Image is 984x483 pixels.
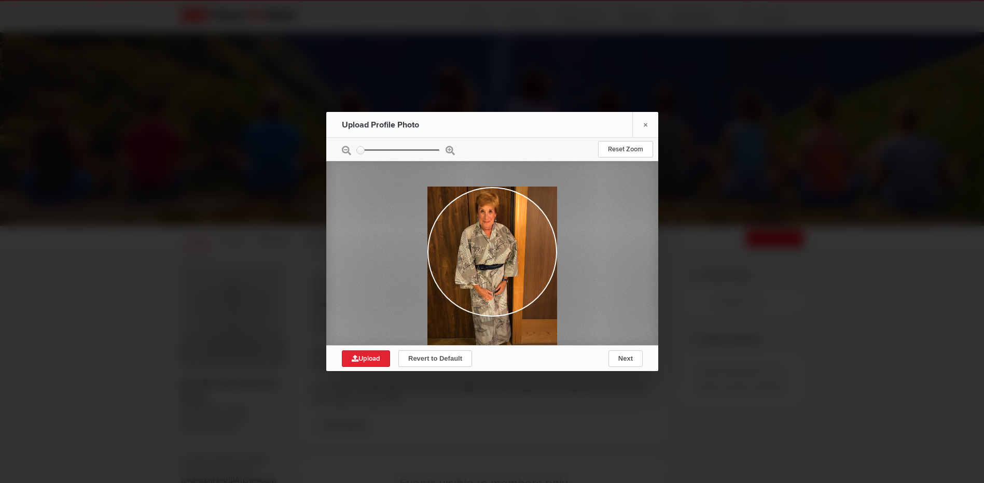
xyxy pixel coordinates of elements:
span: Next [618,354,632,362]
input: zoom [356,149,439,151]
button: Next [608,350,642,367]
a: Reset Zoom [598,141,653,158]
a: Upload [342,350,390,367]
span: Upload [352,354,380,363]
div: Upload Profile Photo [342,112,456,138]
a: × [632,112,658,137]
